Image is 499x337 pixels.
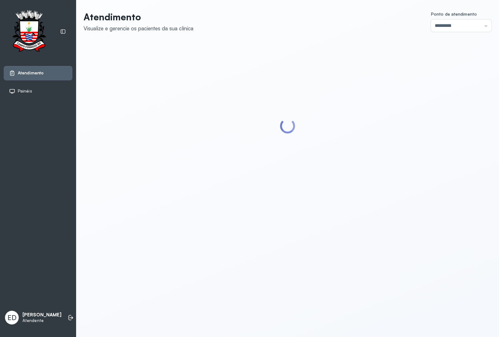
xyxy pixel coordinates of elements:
[7,10,51,53] img: Logotipo do estabelecimento
[18,88,32,94] span: Painéis
[22,312,61,318] p: [PERSON_NAME]
[9,70,67,76] a: Atendimento
[18,70,44,76] span: Atendimento
[84,11,193,23] p: Atendimento
[22,318,61,323] p: Atendente
[84,25,193,32] div: Visualize e gerencie os pacientes da sua clínica
[431,11,477,17] span: Ponto de atendimento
